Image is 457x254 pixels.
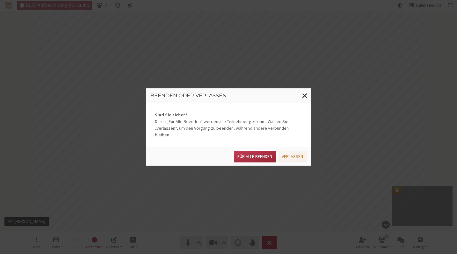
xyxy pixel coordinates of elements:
[150,93,307,99] h3: Beenden oder verlassen
[155,112,302,118] strong: Sind Sie sicher?
[278,151,307,162] button: Verlassen
[299,88,311,103] button: Fenster schließen
[146,103,311,147] div: Durch „Für Alle Beenden“ werden alle Teilnehmer getrennt. Wählen Sie „Verlassen“, um den Vorgang ...
[234,151,276,162] button: Für alle Beenden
